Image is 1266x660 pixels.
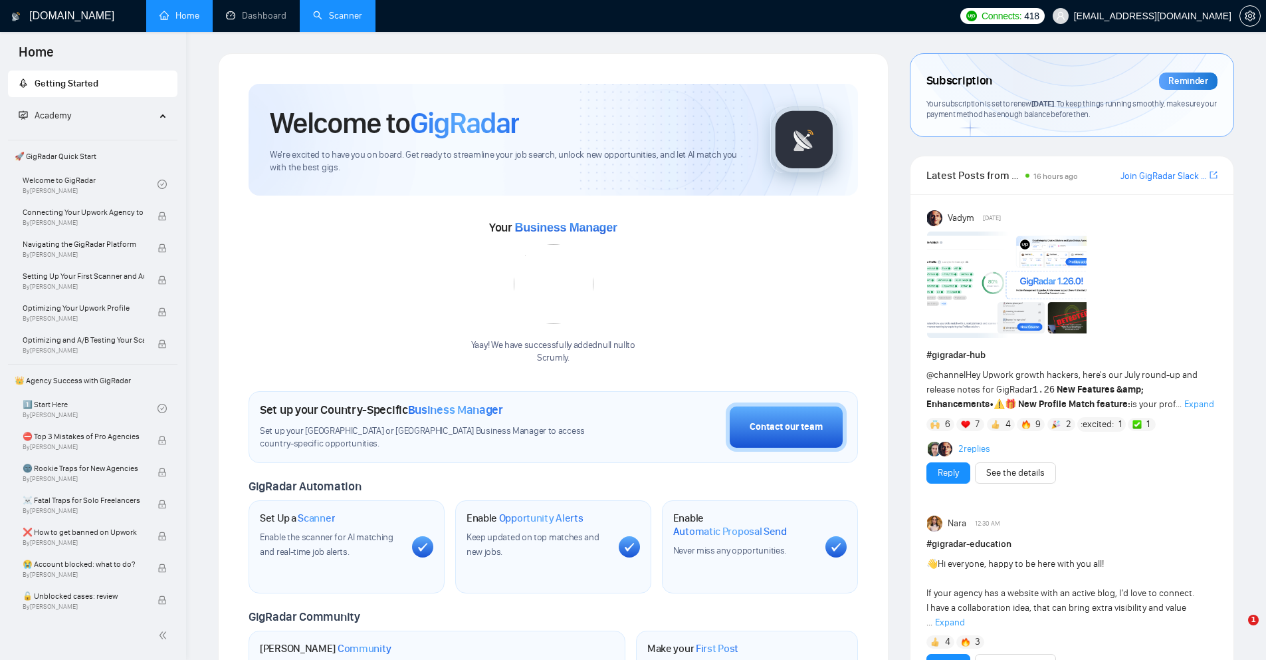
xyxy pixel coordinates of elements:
[673,545,786,556] span: Never miss any opportunities.
[994,399,1005,410] span: ⚠️
[926,348,1217,363] h1: # gigradar-hub
[1021,420,1031,429] img: 🔥
[467,512,583,525] h1: Enable
[270,105,519,141] h1: Welcome to
[23,219,144,227] span: By [PERSON_NAME]
[23,283,144,291] span: By [PERSON_NAME]
[926,558,1194,628] span: Hi everyone, happy to be here with you all! If your agency has a website with an active blog, I’d...
[926,70,992,92] span: Subscription
[975,518,1000,530] span: 12:30 AM
[948,516,966,531] span: Nara
[1210,170,1217,180] span: export
[408,403,503,417] span: Business Manager
[750,420,823,434] div: Contact our team
[1159,73,1217,90] div: Reminder
[158,212,167,221] span: lock
[514,244,593,324] img: error
[23,301,144,315] span: Optimizing Your Upwork Profile
[982,9,1021,23] span: Connects:
[158,564,167,573] span: lock
[338,642,391,655] span: Community
[23,526,144,539] span: ❌ How to get banned on Upwork
[926,98,1217,120] span: Your subscription is set to renew . To keep things running smoothly, make sure your payment metho...
[927,232,1087,338] img: F09AC4U7ATU-image.png
[260,512,335,525] h1: Set Up a
[673,525,787,538] span: Automatic Proposal Send
[23,539,144,547] span: By [PERSON_NAME]
[961,637,970,647] img: 🔥
[926,369,1198,410] span: Hey Upwork growth hackers, here's our July round-up and release notes for GigRadar • is your prof...
[1184,399,1214,410] span: Expand
[158,532,167,541] span: lock
[35,110,71,121] span: Academy
[19,110,28,120] span: fund-projection-screen
[467,532,599,558] span: Keep updated on top matches and new jobs.
[23,462,144,475] span: 🌚 Rookie Traps for New Agencies
[23,475,144,483] span: By [PERSON_NAME]
[23,430,144,443] span: ⛔ Top 3 Mistakes of Pro Agencies
[1035,418,1041,431] span: 9
[23,571,144,579] span: By [PERSON_NAME]
[930,637,940,647] img: 👍
[260,425,612,450] span: Set up your [GEOGRAPHIC_DATA] or [GEOGRAPHIC_DATA] Business Manager to access country-specific op...
[1031,98,1054,108] span: [DATE]
[926,369,966,381] span: @channel
[249,609,360,624] span: GigRadar Community
[23,238,144,251] span: Navigating the GigRadar Platform
[1118,418,1122,431] span: 1
[158,244,167,253] span: lock
[1081,417,1114,432] span: :excited:
[35,78,98,89] span: Getting Started
[158,629,171,642] span: double-left
[647,642,738,655] h1: Make your
[975,462,1056,484] button: See the details
[926,537,1217,552] h1: # gigradar-education
[23,347,144,355] span: By [PERSON_NAME]
[696,642,738,655] span: First Post
[1005,399,1016,410] span: 🎁
[945,635,950,649] span: 4
[23,558,144,571] span: 😭 Account blocked: what to do?
[1240,11,1260,21] span: setting
[270,149,749,174] span: We're excited to have you on board. Get ready to streamline your job search, unlock new opportuni...
[1210,169,1217,182] a: export
[158,339,167,349] span: lock
[471,352,635,365] p: Scrumly .
[926,167,1021,184] span: Latest Posts from the GigRadar Community
[11,6,21,27] img: logo
[158,275,167,285] span: lock
[948,211,974,226] span: Vadym
[1024,9,1039,23] span: 418
[8,71,177,97] li: Getting Started
[19,110,71,121] span: Academy
[1221,615,1253,647] iframe: Intercom live chat
[983,212,1001,224] span: [DATE]
[1005,418,1011,431] span: 4
[8,43,64,71] span: Home
[771,106,837,173] img: gigradar-logo.png
[23,206,144,219] span: Connecting Your Upwork Agency to GigRadar
[23,333,144,347] span: Optimizing and A/B Testing Your Scanner for Better Results
[930,420,940,429] img: 🙌
[9,143,176,170] span: 🚀 GigRadar Quick Start
[249,479,361,494] span: GigRadar Automation
[673,512,815,538] h1: Enable
[260,403,503,417] h1: Set up your Country-Specific
[945,418,950,431] span: 6
[158,468,167,477] span: lock
[23,494,144,507] span: ☠️ Fatal Traps for Solo Freelancers
[928,442,942,456] img: Alex B
[926,384,1144,410] strong: New Features &amp; Enhancements
[23,589,144,603] span: 🔓 Unblocked cases: review
[158,404,167,413] span: check-circle
[986,466,1045,480] a: See the details
[158,500,167,509] span: lock
[991,420,1000,429] img: 👍
[23,603,144,611] span: By [PERSON_NAME]
[489,220,617,235] span: Your
[1239,5,1261,27] button: setting
[23,394,158,423] a: 1️⃣ Start HereBy[PERSON_NAME]
[471,339,635,365] div: Yaay! We have successfully added null null to
[23,315,144,323] span: By [PERSON_NAME]
[1146,418,1150,431] span: 1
